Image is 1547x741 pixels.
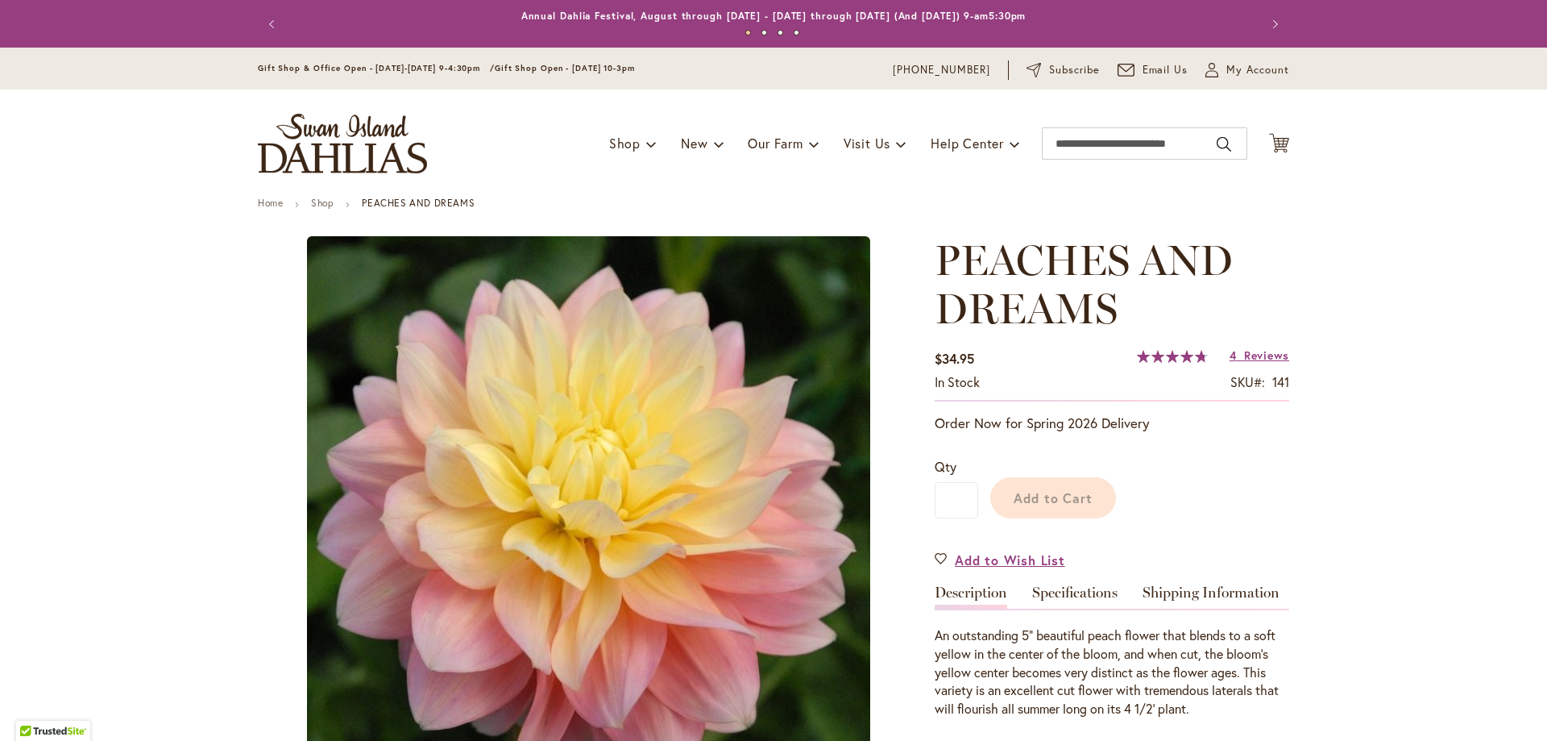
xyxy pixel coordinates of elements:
span: Visit Us [844,135,890,152]
div: Detailed Product Info [935,585,1289,718]
span: Help Center [931,135,1004,152]
a: Home [258,197,283,209]
strong: PEACHES AND DREAMS [362,197,475,209]
button: Previous [258,8,290,40]
a: Subscribe [1026,62,1100,78]
a: Specifications [1032,585,1118,609]
a: Email Us [1118,62,1188,78]
div: 95% [1137,350,1208,363]
span: Our Farm [748,135,803,152]
div: An outstanding 5” beautiful peach flower that blends to a soft yellow in the center of the bloom,... [935,627,1289,718]
span: Subscribe [1049,62,1100,78]
span: Reviews [1244,348,1289,363]
span: Qty [935,458,956,475]
span: Gift Shop Open - [DATE] 10-3pm [495,63,635,73]
button: Next [1257,8,1289,40]
span: New [681,135,707,152]
a: [PHONE_NUMBER] [893,62,990,78]
button: 1 of 4 [745,30,751,35]
button: 2 of 4 [761,30,767,35]
span: Add to Wish List [955,551,1065,569]
div: Availability [935,373,980,392]
a: Annual Dahlia Festival, August through [DATE] - [DATE] through [DATE] (And [DATE]) 9-am5:30pm [521,10,1026,22]
div: 141 [1272,373,1289,392]
a: 4 Reviews [1230,348,1289,363]
a: Add to Wish List [935,551,1065,569]
span: $34.95 [935,350,974,367]
span: 4 [1230,348,1237,363]
span: My Account [1226,62,1289,78]
a: Description [935,585,1007,609]
p: Order Now for Spring 2026 Delivery [935,414,1289,433]
a: Shop [311,197,334,209]
button: 3 of 4 [778,30,783,35]
button: My Account [1205,62,1289,78]
span: In stock [935,373,980,390]
a: Shipping Information [1143,585,1279,609]
span: PEACHES AND DREAMS [935,235,1233,334]
span: Gift Shop & Office Open - [DATE]-[DATE] 9-4:30pm / [258,63,495,73]
button: 4 of 4 [794,30,799,35]
span: Email Us [1143,62,1188,78]
strong: SKU [1230,373,1265,390]
span: Shop [609,135,641,152]
a: store logo [258,114,427,173]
